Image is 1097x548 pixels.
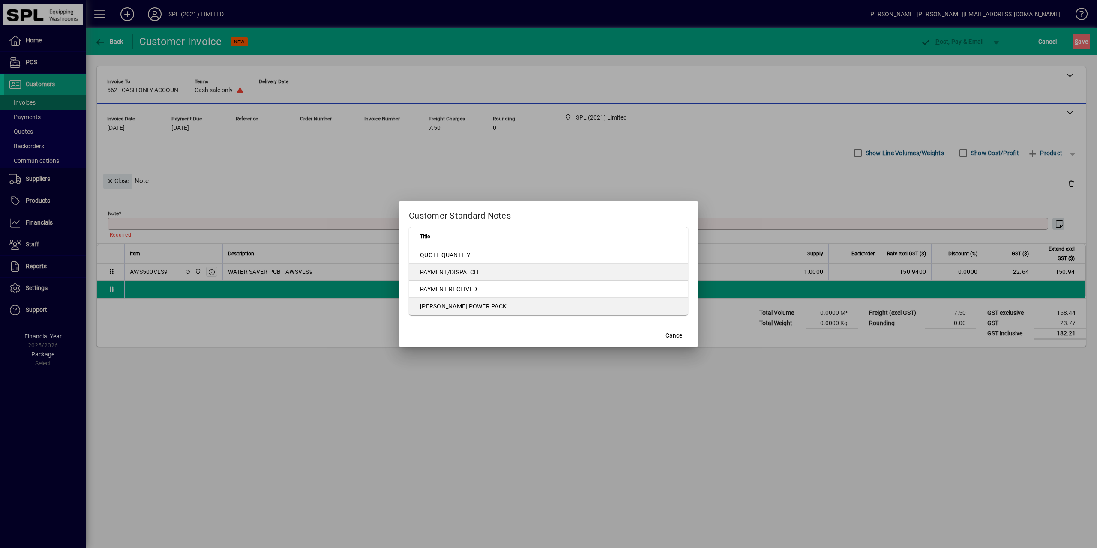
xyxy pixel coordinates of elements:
[420,232,430,241] span: Title
[409,281,688,298] td: PAYMENT RECEIVED
[661,328,688,343] button: Cancel
[409,246,688,264] td: QUOTE QUANTITY
[399,201,698,226] h2: Customer Standard Notes
[665,331,683,340] span: Cancel
[409,298,688,315] td: [PERSON_NAME] POWER PACK
[409,264,688,281] td: PAYMENT/DISPATCH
